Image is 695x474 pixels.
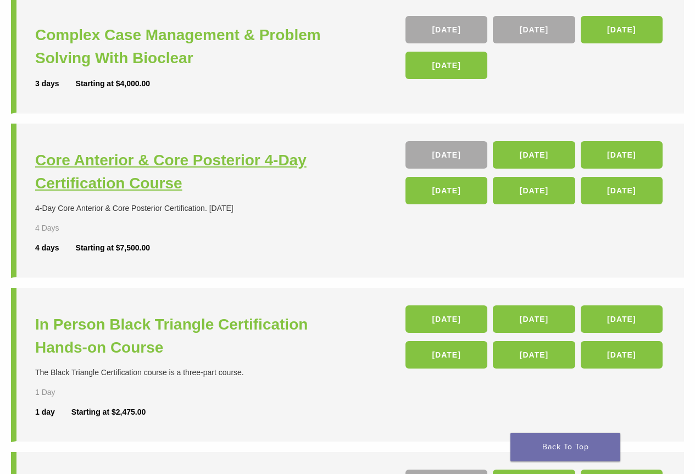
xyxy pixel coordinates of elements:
[405,52,487,79] a: [DATE]
[35,203,351,214] div: 4-Day Core Anterior & Core Posterior Certification. [DATE]
[76,78,150,90] div: Starting at $4,000.00
[581,305,663,333] a: [DATE]
[405,141,665,210] div: , , , , ,
[35,367,351,378] div: The Black Triangle Certification course is a three-part course.
[493,16,575,43] a: [DATE]
[76,242,150,254] div: Starting at $7,500.00
[493,141,575,169] a: [DATE]
[35,313,351,359] a: In Person Black Triangle Certification Hands-on Course
[35,242,76,254] div: 4 days
[405,141,487,169] a: [DATE]
[35,24,351,70] a: Complex Case Management & Problem Solving With Bioclear
[35,222,82,234] div: 4 Days
[405,305,665,374] div: , , , , ,
[405,16,665,85] div: , , ,
[510,433,620,461] a: Back To Top
[405,177,487,204] a: [DATE]
[581,341,663,369] a: [DATE]
[35,406,71,418] div: 1 day
[405,16,487,43] a: [DATE]
[493,177,575,204] a: [DATE]
[405,305,487,333] a: [DATE]
[35,78,76,90] div: 3 days
[493,305,575,333] a: [DATE]
[493,341,575,369] a: [DATE]
[71,406,146,418] div: Starting at $2,475.00
[581,177,663,204] a: [DATE]
[581,16,663,43] a: [DATE]
[35,149,351,195] a: Core Anterior & Core Posterior 4-Day Certification Course
[581,141,663,169] a: [DATE]
[35,387,82,398] div: 1 Day
[405,341,487,369] a: [DATE]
